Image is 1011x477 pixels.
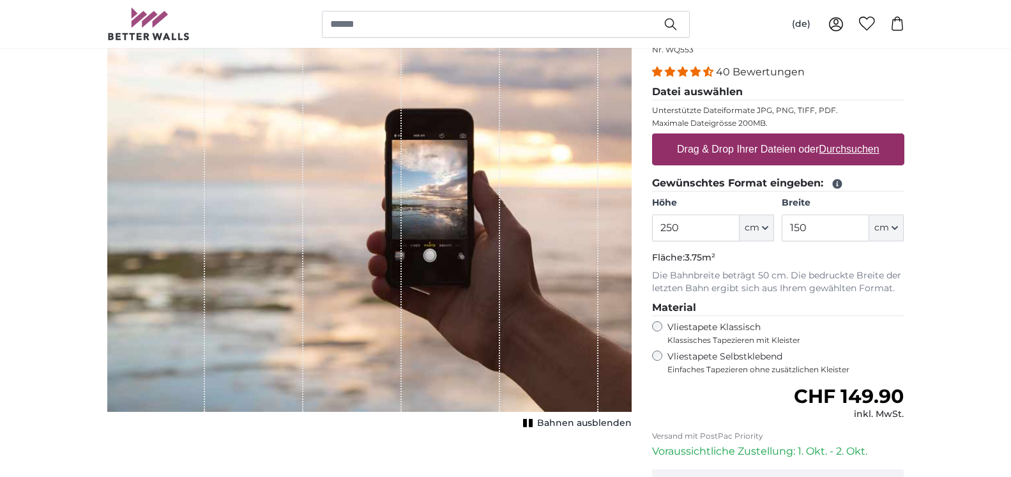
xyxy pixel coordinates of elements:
span: Bahnen ausblenden [537,417,632,430]
legend: Datei auswählen [652,84,904,100]
p: Die Bahnbreite beträgt 50 cm. Die bedruckte Breite der letzten Bahn ergibt sich aus Ihrem gewählt... [652,269,904,295]
span: 4.38 stars [652,66,716,78]
p: Unterstützte Dateiformate JPG, PNG, TIFF, PDF. [652,105,904,116]
p: Fläche: [652,252,904,264]
img: Betterwalls [107,8,190,40]
legend: Material [652,300,904,316]
label: Drag & Drop Ihrer Dateien oder [672,137,885,162]
span: Nr. WQ553 [652,45,694,54]
button: Bahnen ausblenden [519,414,632,432]
span: CHF 149.90 [794,384,904,408]
span: Einfaches Tapezieren ohne zusätzlichen Kleister [667,365,904,375]
span: Klassisches Tapezieren mit Kleister [667,335,893,345]
span: cm [745,222,759,234]
span: cm [874,222,889,234]
p: Voraussichtliche Zustellung: 1. Okt. - 2. Okt. [652,444,904,459]
div: 1 of 1 [107,19,632,432]
button: cm [740,215,774,241]
label: Vliestapete Selbstklebend [667,351,904,375]
span: 3.75m² [685,252,715,263]
p: Maximale Dateigrösse 200MB. [652,118,904,128]
div: inkl. MwSt. [794,408,904,421]
span: 40 Bewertungen [716,66,805,78]
label: Höhe [652,197,774,209]
u: Durchsuchen [819,144,879,155]
label: Vliestapete Klassisch [667,321,893,345]
label: Breite [782,197,904,209]
p: Versand mit PostPac Priority [652,431,904,441]
button: cm [869,215,904,241]
legend: Gewünschtes Format eingeben: [652,176,904,192]
button: (de) [782,13,821,36]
